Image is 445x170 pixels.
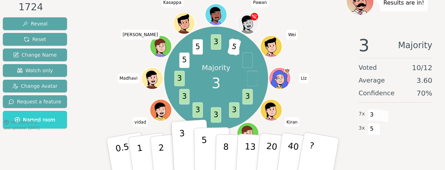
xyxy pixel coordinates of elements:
[211,107,221,122] span: 3
[3,64,67,77] button: Watch only
[398,37,432,54] span: Majority
[358,75,385,85] span: Average
[118,73,139,83] span: Click to change your name
[15,116,55,123] span: Named room
[11,119,37,125] span: Version 0.9.2
[358,63,377,73] span: Voted
[3,80,67,92] button: Change Avatar
[12,83,58,90] span: Change Avatar
[22,20,48,27] span: Reveal
[227,38,241,55] span: 5
[299,73,308,83] span: Click to change your name
[179,89,190,104] span: 3
[358,124,365,132] span: 3 x
[193,102,203,118] span: 3
[4,126,40,130] span: Last updated: [DATE]
[202,63,230,73] p: Majority
[368,109,376,121] span: 3
[358,88,394,98] span: Confidence
[358,37,369,54] span: 3
[417,88,432,98] span: 70 %
[285,68,290,73] span: LIz is the host
[285,117,299,127] span: Click to change your name
[3,17,67,30] button: Reveal
[133,117,148,127] span: Click to change your name
[286,30,297,40] span: Click to change your name
[211,34,221,50] span: 3
[243,89,253,104] span: 3
[121,30,160,40] span: Click to change your name
[3,33,67,46] button: Reset
[17,67,53,74] span: Watch only
[3,95,67,108] button: Request a feature
[4,119,37,125] button: Version0.9.2
[358,110,365,118] span: 7 x
[3,49,67,61] button: Change Name
[416,75,432,85] span: 3.60
[24,36,46,43] span: Reset
[13,51,57,58] span: Change Name
[179,52,190,68] span: 5
[229,102,239,118] span: 3
[9,98,61,105] span: Request a feature
[3,111,67,129] button: Named room
[193,39,203,54] span: 5
[179,128,187,167] p: 3
[368,123,376,135] span: 5
[174,71,185,86] span: 3
[412,63,432,73] span: 10 / 12
[212,73,221,94] span: 3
